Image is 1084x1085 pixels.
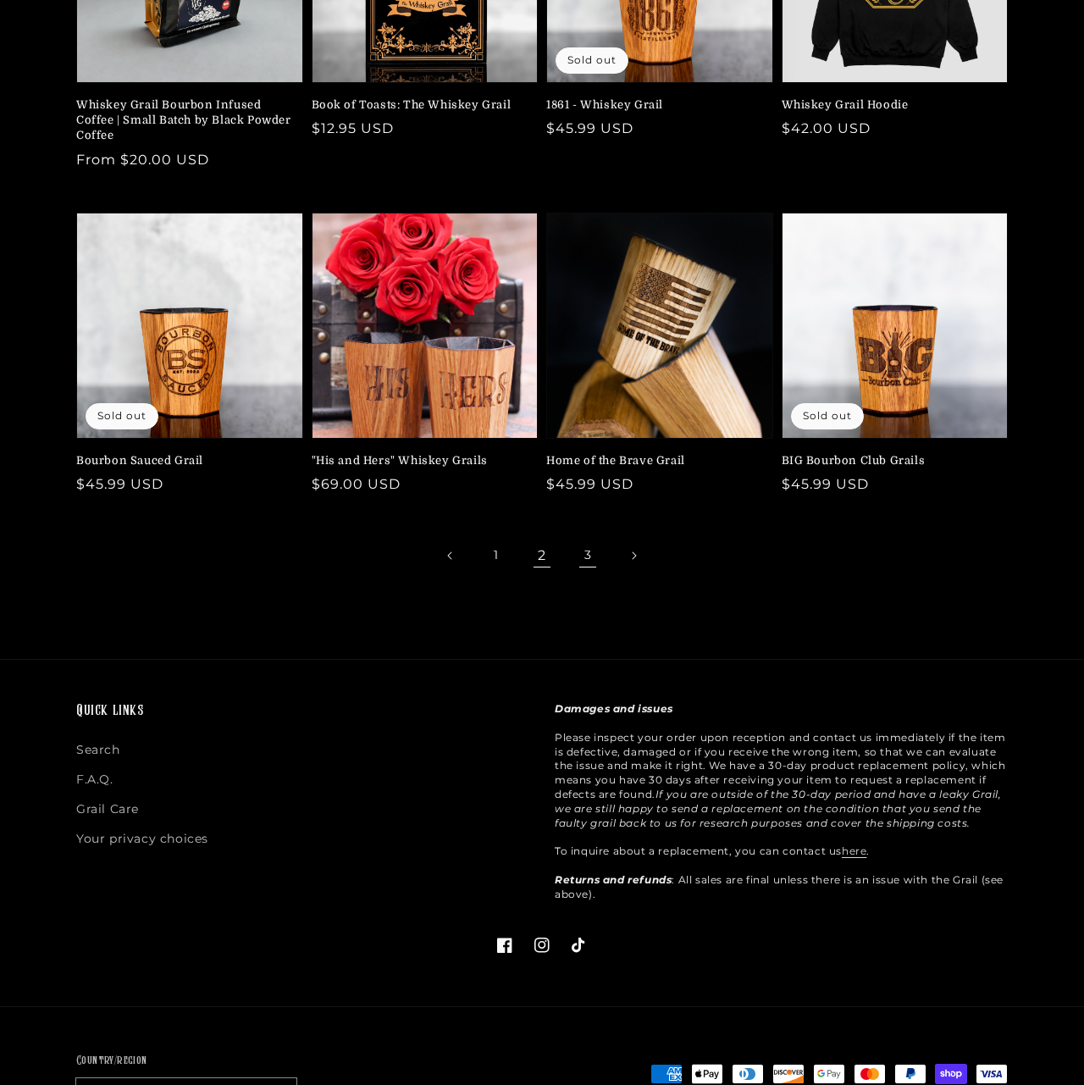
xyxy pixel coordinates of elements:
[782,97,998,113] a: Whiskey Grail Hoodie
[312,453,528,468] a: "His and Hers" Whiskey Grails
[76,765,113,794] a: F.A.Q.
[76,97,293,144] a: Whiskey Grail Bourbon Infused Coffee | Small Batch by Black Powder Coffee
[842,844,866,857] a: here
[76,537,1008,574] nav: Pagination
[432,537,469,574] a: Previous page
[76,824,208,854] a: Your privacy choices
[76,1053,296,1070] h2: Country/region
[76,702,529,722] h2: Quick links
[555,702,673,715] strong: Damages and issues
[569,537,606,574] a: Page 3
[523,537,561,574] span: Page 2
[478,537,515,574] a: Page 1
[546,97,763,113] a: 1861 - Whiskey Grail
[76,453,293,468] a: Bourbon Sauced Grail
[546,453,763,468] a: Home of the Brave Grail
[312,97,528,113] a: Book of Toasts: The Whiskey Grail
[76,794,139,824] a: Grail Care
[615,537,652,574] a: Next page
[555,873,672,886] strong: Returns and refunds
[555,788,1002,829] em: If you are outside of the 30-day period and have a leaky Grail, we are still happy to send a repl...
[76,739,120,765] a: Search
[782,453,998,468] a: BIG Bourbon Club Grails
[555,702,1008,901] p: Please inspect your order upon reception and contact us immediately if the item is defective, dam...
